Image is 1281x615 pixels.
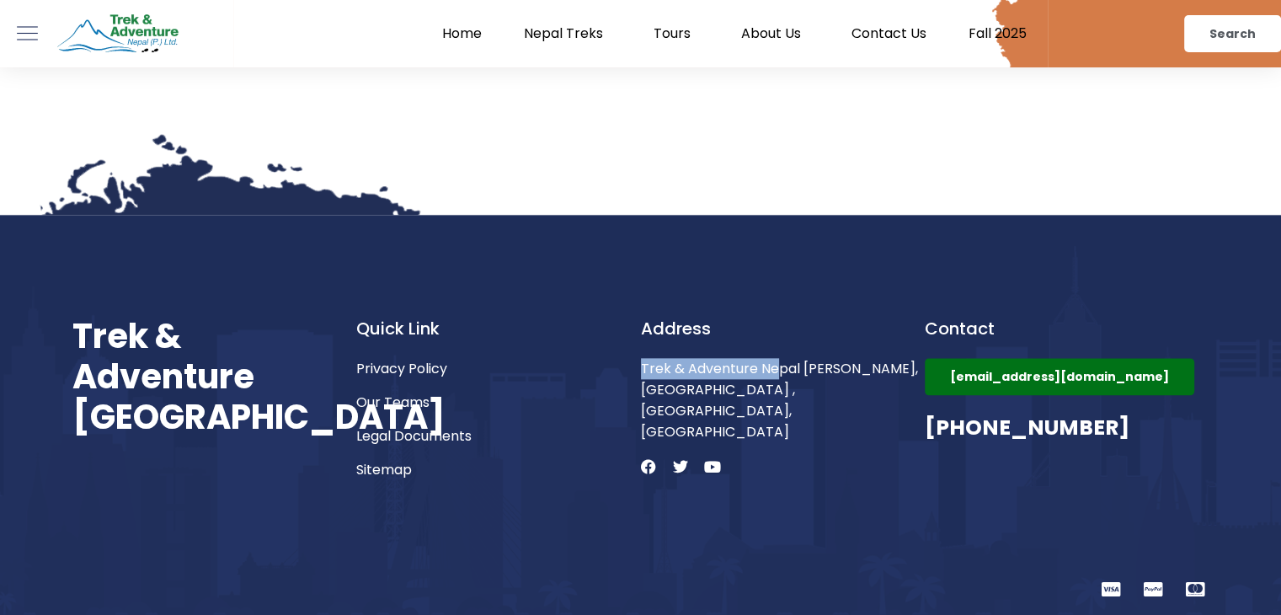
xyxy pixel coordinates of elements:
a: Search [1184,15,1281,52]
span: [EMAIL_ADDRESS][DOMAIN_NAME] [950,371,1169,382]
span: Legal Documents [356,425,472,447]
a: Fall 2025 [947,25,1048,42]
a: Home [421,25,503,42]
span: Our Teams [356,392,430,413]
span: Search [1209,28,1256,40]
a: Legal Documents [356,425,641,447]
a: [EMAIL_ADDRESS][DOMAIN_NAME] [925,358,1194,395]
h3: [PHONE_NUMBER] [925,412,1209,444]
a: About Us [720,25,830,42]
h4: Quick Link [356,316,641,341]
h1: Trek & Adventure [GEOGRAPHIC_DATA] [72,316,273,437]
a: Tours [632,25,720,42]
img: Trek & Adventure Nepal [55,11,181,57]
span: Privacy Policy [356,358,447,379]
h4: Address [641,316,926,341]
h4: Contact [925,316,1209,341]
nav: Menu [233,25,1049,42]
a: Contact Us [830,25,947,42]
span: Trek & Adventure Nepal [PERSON_NAME], [GEOGRAPHIC_DATA] ,[GEOGRAPHIC_DATA], [GEOGRAPHIC_DATA] [641,358,926,442]
span: Sitemap [356,459,412,480]
a: Nepal Treks [503,25,632,42]
a: Our Teams [356,392,641,413]
a: Sitemap [356,459,641,480]
a: Privacy Policy [356,358,641,379]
